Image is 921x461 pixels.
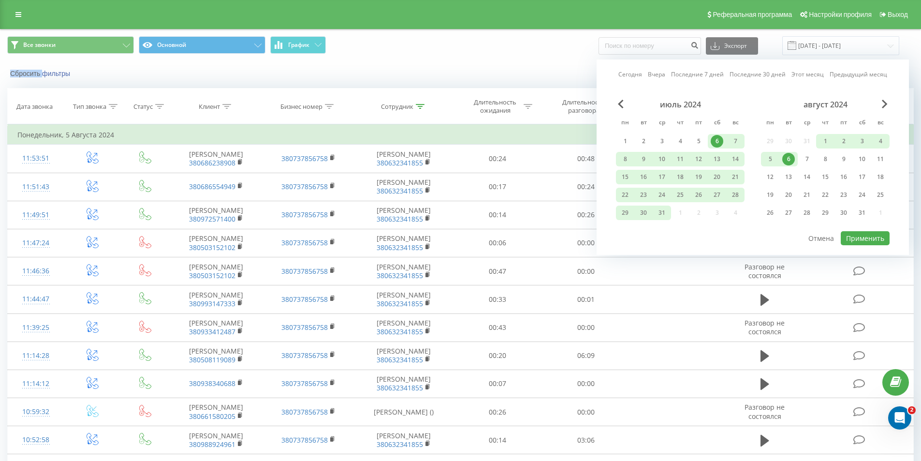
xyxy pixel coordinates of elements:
[711,171,723,183] div: 20
[634,134,653,149] div: вт 2 июля 2024 г.
[674,153,687,165] div: 11
[781,116,796,131] abbr: вторник
[798,170,816,184] div: ср 14 авг. 2024 г.
[653,206,671,220] div: ср 31 июля 2024 г.
[761,170,779,184] div: пн 12 авг. 2024 г.
[798,206,816,220] div: ср 28 авг. 2024 г.
[17,178,55,196] div: 11:51:43
[453,313,542,342] td: 00:43
[888,406,911,430] iframe: Intercom live chat
[8,125,914,145] td: Понедельник, 5 Августа 2024
[377,271,423,280] a: 380632341855
[761,188,779,202] div: пн 19 авг. 2024 г.
[618,116,632,131] abbr: понедельник
[170,342,262,370] td: [PERSON_NAME]
[836,116,851,131] abbr: пятница
[354,426,453,454] td: [PERSON_NAME]
[745,402,785,420] span: Разговор не состоялся
[377,214,423,223] a: 380632341855
[637,207,650,219] div: 30
[671,134,689,149] div: чт 4 июля 2024 г.
[834,134,853,149] div: пт 2 авг. 2024 г.
[782,207,795,219] div: 27
[801,171,813,183] div: 14
[618,100,624,108] span: Previous Month
[377,440,423,449] a: 380632341855
[856,171,868,183] div: 17
[726,152,745,166] div: вс 14 июля 2024 г.
[616,134,634,149] div: пн 1 июля 2024 г.
[139,36,265,54] button: Основной
[819,207,832,219] div: 29
[637,189,650,201] div: 23
[653,170,671,184] div: ср 17 июля 2024 г.
[281,323,328,332] a: 380737856758
[636,116,651,131] abbr: вторник
[189,379,235,388] a: 380938340688
[816,170,834,184] div: чт 15 авг. 2024 г.
[674,189,687,201] div: 25
[689,170,708,184] div: пт 19 июля 2024 г.
[599,37,701,55] input: Поиск по номеру
[189,158,235,167] a: 380686238908
[671,170,689,184] div: чт 18 июля 2024 г.
[745,262,785,280] span: Разговор не состоялся
[170,426,262,454] td: [PERSON_NAME]
[354,229,453,257] td: [PERSON_NAME]
[619,153,631,165] div: 8
[764,153,776,165] div: 5
[837,135,850,148] div: 2
[558,98,610,115] div: Длительность разговора
[689,134,708,149] div: пт 5 июля 2024 г.
[708,134,726,149] div: сб 6 июля 2024 г.
[728,116,743,131] abbr: воскресенье
[671,152,689,166] div: чт 11 июля 2024 г.
[281,154,328,163] a: 380737856758
[689,188,708,202] div: пт 26 июля 2024 г.
[691,116,706,131] abbr: пятница
[281,351,328,360] a: 380737856758
[634,188,653,202] div: вт 23 июля 2024 г.
[834,152,853,166] div: пт 9 авг. 2024 г.
[17,374,55,393] div: 11:14:12
[7,36,134,54] button: Все звонки
[189,182,235,191] a: 380686554949
[542,342,630,370] td: 06:09
[377,327,423,336] a: 380632341855
[874,189,887,201] div: 25
[779,170,798,184] div: вт 13 авг. 2024 г.
[761,152,779,166] div: пн 5 авг. 2024 г.
[634,206,653,220] div: вт 30 июля 2024 г.
[73,103,106,111] div: Тип звонка
[170,201,262,229] td: [PERSON_NAME]
[453,145,542,173] td: 00:24
[17,262,55,281] div: 11:46:36
[710,116,724,131] abbr: суббота
[888,11,908,18] span: Выход
[648,70,665,79] a: Вчера
[819,189,832,201] div: 22
[281,295,328,304] a: 380737856758
[708,170,726,184] div: сб 20 июля 2024 г.
[713,11,792,18] span: Реферальная программа
[671,188,689,202] div: чт 25 июля 2024 г.
[616,206,634,220] div: пн 29 июля 2024 г.
[809,11,872,18] span: Настройки профиля
[453,370,542,398] td: 00:07
[199,103,220,111] div: Клиент
[619,207,631,219] div: 29
[281,407,328,416] a: 380737856758
[542,145,630,173] td: 00:48
[453,398,542,426] td: 00:26
[7,69,75,78] button: Сбросить фильтры
[837,207,850,219] div: 30
[354,398,453,426] td: [PERSON_NAME] ()
[17,431,55,449] div: 10:52:58
[692,171,705,183] div: 19
[830,70,887,79] a: Предыдущий месяц
[856,153,868,165] div: 10
[354,342,453,370] td: [PERSON_NAME]
[17,149,55,168] div: 11:53:51
[834,188,853,202] div: пт 23 авг. 2024 г.
[726,134,745,149] div: вс 7 июля 2024 г.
